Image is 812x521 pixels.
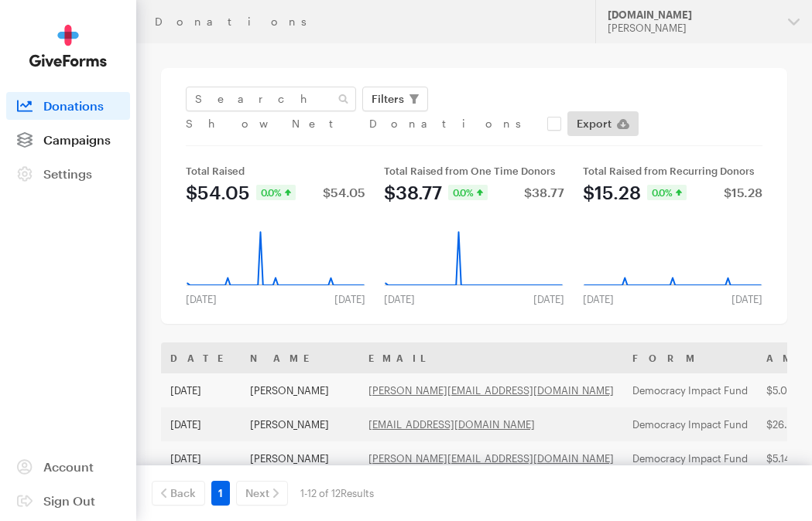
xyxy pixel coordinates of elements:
[325,293,375,305] div: [DATE]
[608,22,776,35] div: [PERSON_NAME]
[368,452,614,465] a: [PERSON_NAME][EMAIL_ADDRESS][DOMAIN_NAME]
[577,114,612,133] span: Export
[362,87,428,111] button: Filters
[323,186,365,199] div: $54.05
[6,92,130,120] a: Donations
[524,186,564,199] div: $38.77
[176,293,226,305] div: [DATE]
[574,293,623,305] div: [DATE]
[623,407,757,441] td: Democracy Impact Fund
[29,25,107,67] img: GiveForms
[722,293,772,305] div: [DATE]
[161,373,241,407] td: [DATE]
[6,453,130,481] a: Account
[241,407,359,441] td: [PERSON_NAME]
[341,487,374,499] span: Results
[6,126,130,154] a: Campaigns
[256,185,296,200] div: 0.0%
[375,293,424,305] div: [DATE]
[43,98,104,113] span: Donations
[368,418,535,431] a: [EMAIL_ADDRESS][DOMAIN_NAME]
[368,384,614,397] a: [PERSON_NAME][EMAIL_ADDRESS][DOMAIN_NAME]
[623,373,757,407] td: Democracy Impact Fund
[448,185,488,200] div: 0.0%
[359,342,623,373] th: Email
[43,166,92,181] span: Settings
[623,441,757,475] td: Democracy Impact Fund
[608,9,776,22] div: [DOMAIN_NAME]
[161,407,241,441] td: [DATE]
[43,132,111,147] span: Campaigns
[43,493,95,508] span: Sign Out
[623,342,757,373] th: Form
[567,111,639,136] a: Export
[241,441,359,475] td: [PERSON_NAME]
[186,183,250,202] div: $54.05
[300,481,374,506] div: 1-12 of 12
[583,165,762,177] div: Total Raised from Recurring Donors
[186,165,365,177] div: Total Raised
[724,186,762,199] div: $15.28
[384,165,564,177] div: Total Raised from One Time Donors
[647,185,687,200] div: 0.0%
[241,342,359,373] th: Name
[6,487,130,515] a: Sign Out
[186,87,356,111] input: Search Name & Email
[372,90,404,108] span: Filters
[384,183,442,202] div: $38.77
[161,441,241,475] td: [DATE]
[6,160,130,188] a: Settings
[43,459,94,474] span: Account
[161,342,241,373] th: Date
[583,183,641,202] div: $15.28
[241,373,359,407] td: [PERSON_NAME]
[524,293,574,305] div: [DATE]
